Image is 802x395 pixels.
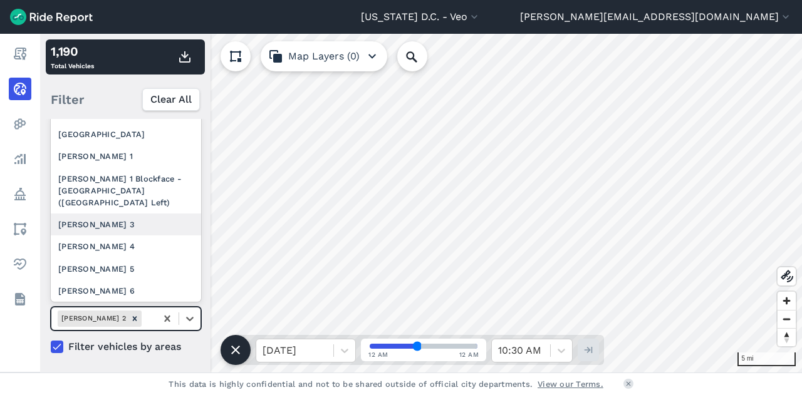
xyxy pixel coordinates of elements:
[9,43,31,65] a: Report
[737,352,796,366] div: 5 mi
[520,9,792,24] button: [PERSON_NAME][EMAIL_ADDRESS][DOMAIN_NAME]
[128,310,142,326] div: Remove Ward 2
[51,42,94,72] div: Total Vehicles
[459,350,479,359] span: 12 AM
[51,258,201,280] div: [PERSON_NAME] 5
[150,92,192,107] span: Clear All
[40,34,802,372] canvas: Map
[261,41,387,71] button: Map Layers (0)
[9,218,31,240] a: Areas
[58,310,128,326] div: [PERSON_NAME] 2
[9,288,31,310] a: Datasets
[51,339,201,354] label: Filter vehicles by areas
[10,9,93,25] img: Ride Report
[9,113,31,135] a: Heatmaps
[51,42,94,61] div: 1,190
[9,183,31,205] a: Policy
[51,123,201,145] div: [GEOGRAPHIC_DATA]
[51,213,201,235] div: [PERSON_NAME] 3
[46,80,205,119] div: Filter
[9,253,31,275] a: Health
[778,328,796,346] button: Reset bearing to north
[778,292,796,310] button: Zoom in
[368,350,388,359] span: 12 AM
[51,235,201,257] div: [PERSON_NAME] 4
[51,145,201,167] div: [PERSON_NAME] 1
[51,168,201,214] div: [PERSON_NAME] 1 Blockface - [GEOGRAPHIC_DATA] ([GEOGRAPHIC_DATA] Left)
[778,310,796,328] button: Zoom out
[9,78,31,100] a: Realtime
[9,148,31,170] a: Analyze
[361,9,481,24] button: [US_STATE] D.C. - Veo
[51,280,201,302] div: [PERSON_NAME] 6
[142,88,200,111] button: Clear All
[397,41,447,71] input: Search Location or Vehicles
[538,378,603,390] a: View our Terms.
